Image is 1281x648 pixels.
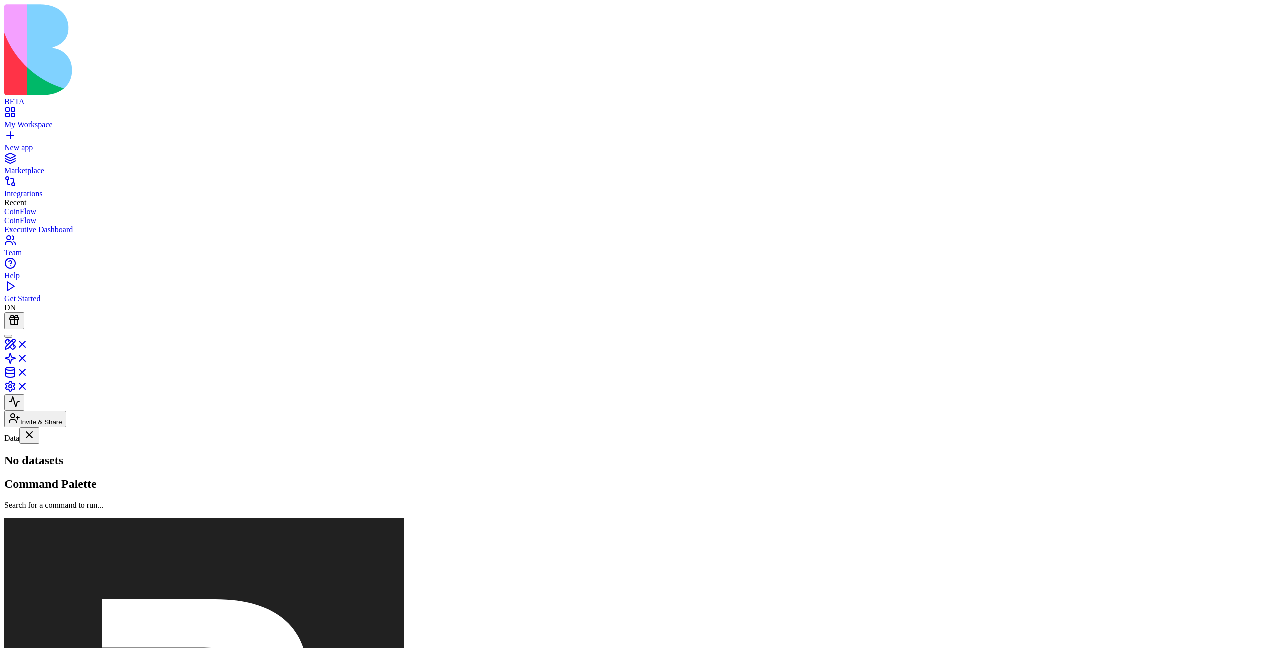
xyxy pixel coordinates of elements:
[4,134,1277,152] a: New app
[4,411,66,427] button: Invite & Share
[4,198,26,207] span: Recent
[4,294,1277,303] div: Get Started
[4,271,1277,280] div: Help
[4,434,19,442] span: Data
[4,454,1277,467] h2: No datasets
[4,303,16,312] span: DN
[4,88,1277,106] a: BETA
[4,501,1277,510] p: Search for a command to run...
[4,157,1277,175] a: Marketplace
[4,216,1277,225] a: CoinFlow
[4,477,1277,491] h2: Command Palette
[4,4,406,95] img: logo
[4,225,1277,234] a: Executive Dashboard
[4,248,1277,257] div: Team
[4,285,1277,303] a: Get Started
[4,207,1277,216] a: CoinFlow
[4,239,1277,257] a: Team
[4,180,1277,198] a: Integrations
[4,111,1277,129] a: My Workspace
[4,189,1277,198] div: Integrations
[4,262,1277,280] a: Help
[4,143,1277,152] div: New app
[4,120,1277,129] div: My Workspace
[4,97,1277,106] div: BETA
[4,166,1277,175] div: Marketplace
